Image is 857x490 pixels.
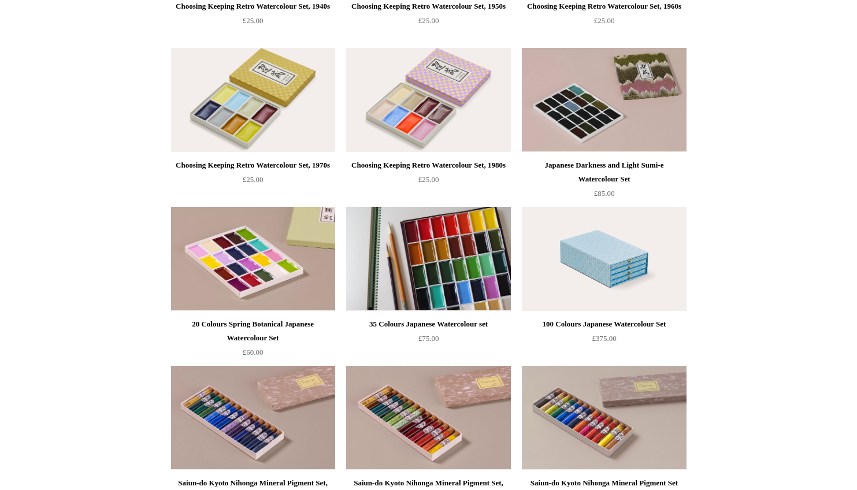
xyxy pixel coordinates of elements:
a: Saiun-do Kyoto Nihonga Mineral Pigment Set, Red Camellia Saiun-do Kyoto Nihonga Mineral Pigment S... [346,366,510,470]
div: Japanese Darkness and Light Sumi-e Watercolour Set [525,158,683,186]
span: £75.00 [418,334,439,343]
a: Japanese Darkness and Light Sumi-e Watercolour Set £85.00 [522,158,686,206]
a: 35 Colours Japanese Watercolour set 35 Colours Japanese Watercolour set [346,207,510,311]
a: Saiun-do Kyoto Nihonga Mineral Pigment Set, Blue Iris Saiun-do Kyoto Nihonga Mineral Pigment Set,... [171,366,335,470]
a: 20 Colours Spring Botanical Japanese Watercolour Set 20 Colours Spring Botanical Japanese Waterco... [171,207,335,311]
a: 35 Colours Japanese Watercolour set £75.00 [346,317,510,365]
img: 35 Colours Japanese Watercolour set [346,207,510,311]
a: Saiun-do Kyoto Nihonga Mineral Pigment Set Saiun-do Kyoto Nihonga Mineral Pigment Set [522,366,686,470]
div: Saiun-do Kyoto Nihonga Mineral Pigment Set [525,476,683,490]
a: Choosing Keeping Retro Watercolour Set, 1980s £25.00 [346,158,510,206]
img: Saiun-do Kyoto Nihonga Mineral Pigment Set, Red Camellia [346,366,510,470]
a: Choosing Keeping Retro Watercolour Set, 1980s Choosing Keeping Retro Watercolour Set, 1980s [346,48,510,152]
a: Choosing Keeping Retro Watercolour Set, 1970s Choosing Keeping Retro Watercolour Set, 1970s [171,48,335,152]
a: Choosing Keeping Retro Watercolour Set, 1970s £25.00 [171,158,335,206]
img: Saiun-do Kyoto Nihonga Mineral Pigment Set [522,366,686,470]
img: Choosing Keeping Retro Watercolour Set, 1970s [171,48,335,152]
div: 100 Colours Japanese Watercolour Set [525,317,683,331]
img: Choosing Keeping Retro Watercolour Set, 1980s [346,48,510,152]
a: Japanese Darkness and Light Sumi-e Watercolour Set Japanese Darkness and Light Sumi-e Watercolour... [522,48,686,152]
span: £85.00 [594,189,615,198]
img: 100 Colours Japanese Watercolour Set [522,207,686,311]
img: Saiun-do Kyoto Nihonga Mineral Pigment Set, Blue Iris [171,366,335,470]
div: Choosing Keeping Retro Watercolour Set, 1980s [349,158,507,172]
span: £25.00 [418,16,439,25]
img: Japanese Darkness and Light Sumi-e Watercolour Set [522,48,686,152]
a: 100 Colours Japanese Watercolour Set £375.00 [522,317,686,365]
span: £25.00 [594,16,615,25]
span: £375.00 [592,334,616,343]
div: 35 Colours Japanese Watercolour set [349,317,507,331]
div: Choosing Keeping Retro Watercolour Set, 1970s [174,158,332,172]
span: £25.00 [243,175,264,184]
a: 20 Colours Spring Botanical Japanese Watercolour Set £60.00 [171,317,335,365]
img: 20 Colours Spring Botanical Japanese Watercolour Set [171,207,335,311]
span: £25.00 [243,16,264,25]
div: 20 Colours Spring Botanical Japanese Watercolour Set [174,317,332,345]
a: 100 Colours Japanese Watercolour Set 100 Colours Japanese Watercolour Set [522,207,686,311]
span: £60.00 [243,348,264,357]
span: £25.00 [418,175,439,184]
